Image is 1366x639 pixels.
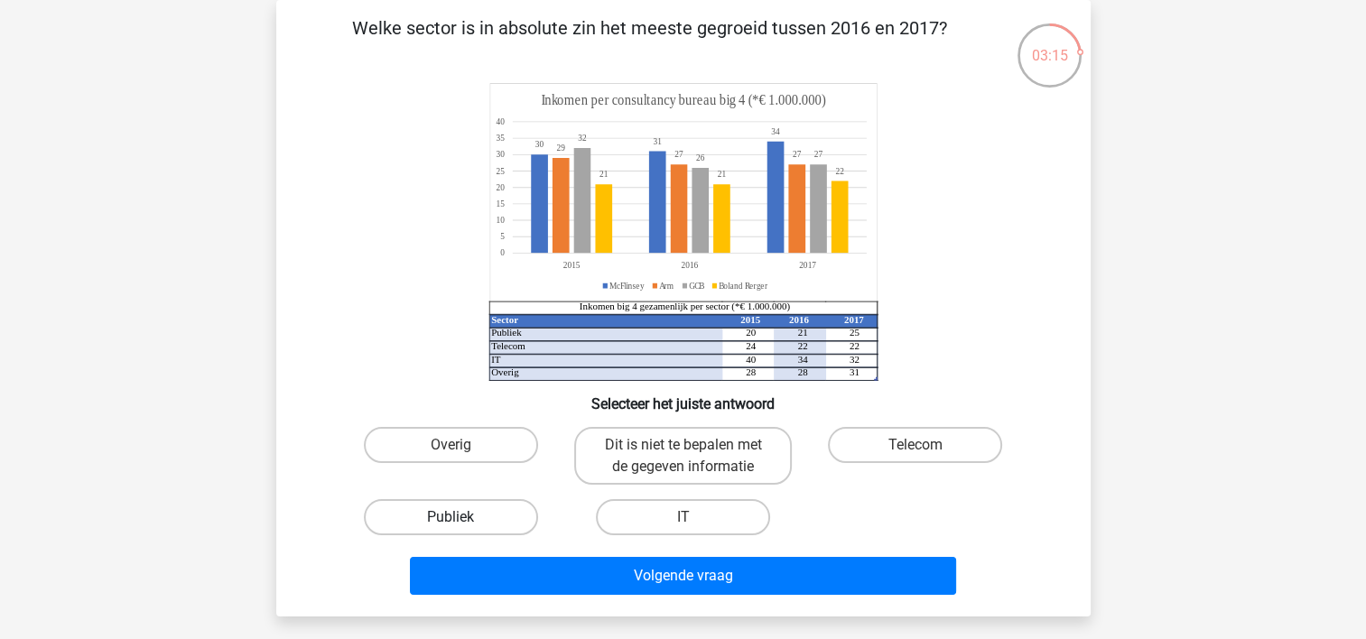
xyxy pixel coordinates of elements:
[305,381,1062,412] h6: Selecteer het juiste antwoord
[1016,22,1083,67] div: 03:15
[500,247,505,258] tspan: 0
[491,366,519,377] tspan: Overig
[843,314,863,325] tspan: 2017
[746,354,756,365] tspan: 40
[496,181,505,192] tspan: 20
[305,14,994,69] p: Welke sector is in absolute zin het meeste gegroeid tussen 2016 en 2017?
[813,149,822,160] tspan: 27
[491,327,522,338] tspan: Publiek
[695,153,704,163] tspan: 26
[500,231,505,242] tspan: 5
[578,133,587,144] tspan: 32
[496,199,505,209] tspan: 15
[496,215,505,226] tspan: 10
[491,314,518,325] tspan: Sector
[835,165,843,176] tspan: 22
[609,280,645,291] tspan: McFlinsey
[496,116,505,127] tspan: 40
[556,143,564,153] tspan: 29
[596,499,770,535] label: IT
[491,354,501,365] tspan: IT
[828,427,1002,463] label: Telecom
[849,327,859,338] tspan: 25
[496,165,505,176] tspan: 25
[746,366,756,377] tspan: 28
[849,340,859,351] tspan: 22
[364,499,538,535] label: Publiek
[797,340,807,351] tspan: 22
[797,327,807,338] tspan: 21
[689,280,705,291] tspan: GCB
[579,301,790,312] tspan: Inkomen big 4 gezamenlijk per sector (*€ 1.000.000)
[534,139,544,150] tspan: 30
[410,557,956,595] button: Volgende vraag
[562,260,815,271] tspan: 201520162017
[771,126,780,137] tspan: 34
[659,280,674,291] tspan: Arm
[674,149,801,160] tspan: 2727
[364,427,538,463] label: Overig
[849,354,859,365] tspan: 32
[788,314,808,325] tspan: 2016
[541,92,825,109] tspan: Inkomen per consultancy bureau big 4 (*€ 1.000.000)
[653,136,662,147] tspan: 31
[849,366,859,377] tspan: 31
[574,427,792,485] label: Dit is niet te bepalen met de gegeven informatie
[719,280,768,291] tspan: Boland Rerger
[746,340,756,351] tspan: 24
[740,314,760,325] tspan: 2015
[746,327,756,338] tspan: 20
[491,340,525,351] tspan: Telecom
[797,354,807,365] tspan: 34
[496,133,505,144] tspan: 35
[599,169,725,180] tspan: 2121
[797,366,807,377] tspan: 28
[496,149,505,160] tspan: 30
